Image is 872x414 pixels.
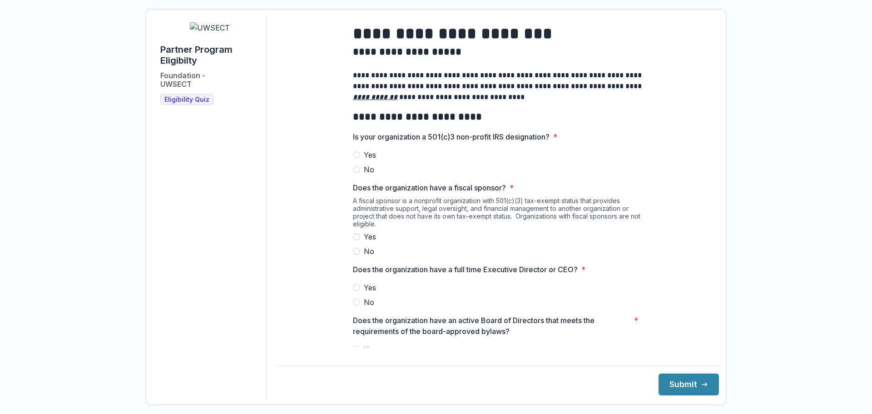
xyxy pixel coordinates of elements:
[364,150,376,160] span: Yes
[353,264,578,275] p: Does the organization have a full time Executive Director or CEO?
[353,131,550,142] p: Is your organization a 501(c)3 non-profit IRS designation?
[353,182,506,193] p: Does the organization have a fiscal sponsor?
[353,197,644,231] div: A fiscal sponsor is a nonprofit organization with 501(c)(3) tax-exempt status that provides admin...
[364,282,376,293] span: Yes
[364,231,376,242] span: Yes
[164,96,209,104] span: Eligibility Quiz
[364,297,374,308] span: No
[190,22,230,33] img: UWSECT
[364,164,374,175] span: No
[364,246,374,257] span: No
[353,315,630,337] p: Does the organization have an active Board of Directors that meets the requirements of the board-...
[160,71,205,89] h2: Foundation - UWSECT
[659,374,719,395] button: Submit
[364,344,376,355] span: Yes
[160,44,259,66] h1: Partner Program Eligibilty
